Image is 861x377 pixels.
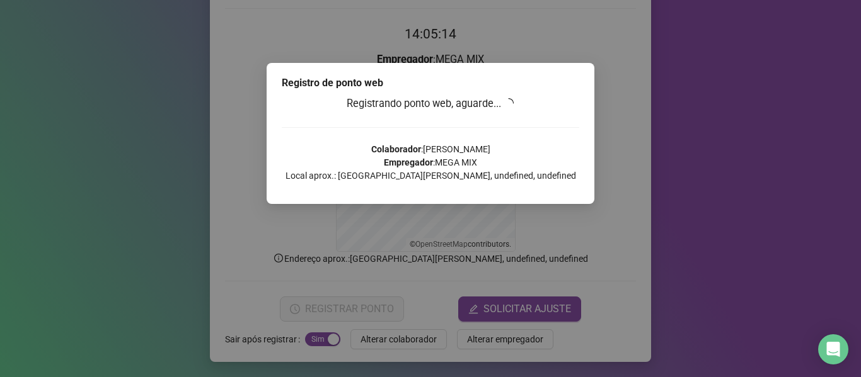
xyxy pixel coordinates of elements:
div: Open Intercom Messenger [818,334,848,364]
strong: Colaborador [371,144,421,154]
span: loading [504,98,514,108]
p: : [PERSON_NAME] : MEGA MIX Local aprox.: [GEOGRAPHIC_DATA][PERSON_NAME], undefined, undefined [282,143,579,183]
strong: Empregador [384,157,433,167]
h3: Registrando ponto web, aguarde... [282,96,579,112]
div: Registro de ponto web [282,76,579,91]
